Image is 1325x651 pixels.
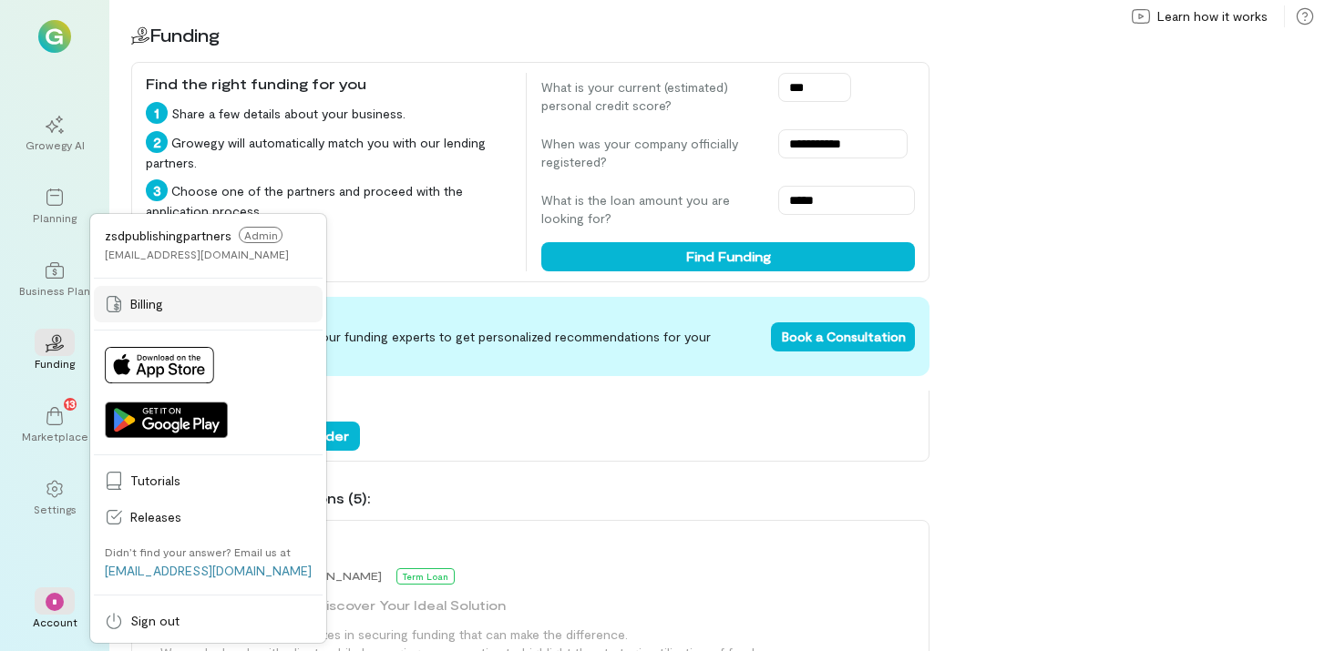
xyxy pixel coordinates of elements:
div: Growegy AI [26,137,85,152]
div: Personal credit score: 600 + [146,392,915,411]
span: Admin [239,227,282,243]
a: Funding [22,320,87,385]
div: Share a few details about your business. [146,102,511,124]
a: Tutorials [94,463,323,499]
span: Learn how it works [1157,7,1268,25]
label: When was your company officially registered? [541,135,760,171]
div: Choose one of the partners and proceed with the application process. [146,179,511,220]
span: [DOMAIN_NAME] [282,569,382,582]
span: 13 [66,395,76,412]
img: Get it on Google Play [105,402,228,438]
div: 2 [146,131,168,153]
span: zsdpublishingpartners [105,228,231,243]
div: Funding [35,356,75,371]
img: Download on App Store [105,347,214,383]
a: Marketplace [22,392,87,458]
span: Book a Consultation [782,329,906,344]
li: Our dedicated team specializes in securing funding that can make the difference. [160,626,915,644]
div: Potential Funding Options (5): [146,487,930,509]
a: Releases [94,499,323,535]
button: Book a Consultation [771,322,915,351]
span: Sign out [130,612,312,630]
div: Marketplace [22,429,88,443]
label: What is the loan amount you are looking for? [541,191,760,228]
a: Sign out [94,603,323,639]
a: Growegy AI [22,101,87,167]
a: [EMAIL_ADDRESS][DOMAIN_NAME] [105,563,312,578]
a: Billing [94,286,323,322]
label: What is your current (estimated) personal credit score? [541,78,760,115]
button: Find Funding [541,242,915,271]
span: Funding [149,24,220,46]
a: Business Plan [22,247,87,312]
div: [EMAIL_ADDRESS][DOMAIN_NAME] [105,247,289,261]
div: Unleash Your Potential & Discover Your Ideal Solution [146,596,915,615]
div: Not sure where to start? Book a free consultation with our funding experts to get personalized re... [131,297,930,376]
div: 3 [146,179,168,201]
span: Billing [130,295,312,313]
div: 1 [146,102,168,124]
a: Planning [22,174,87,239]
a: Settings [22,465,87,531]
div: Settings [34,502,77,516]
div: Find the right funding for you [146,73,511,95]
div: Business Plan [19,283,90,298]
div: Planning [33,210,77,225]
div: *Account [22,578,87,644]
span: Tutorials [130,472,312,490]
div: Growegy will automatically match you with our lending partners. [146,131,511,172]
span: Releases [130,508,312,526]
div: Account [33,615,77,629]
div: Didn’t find your answer? Email us at [105,544,291,559]
div: Term Loan [396,568,455,585]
